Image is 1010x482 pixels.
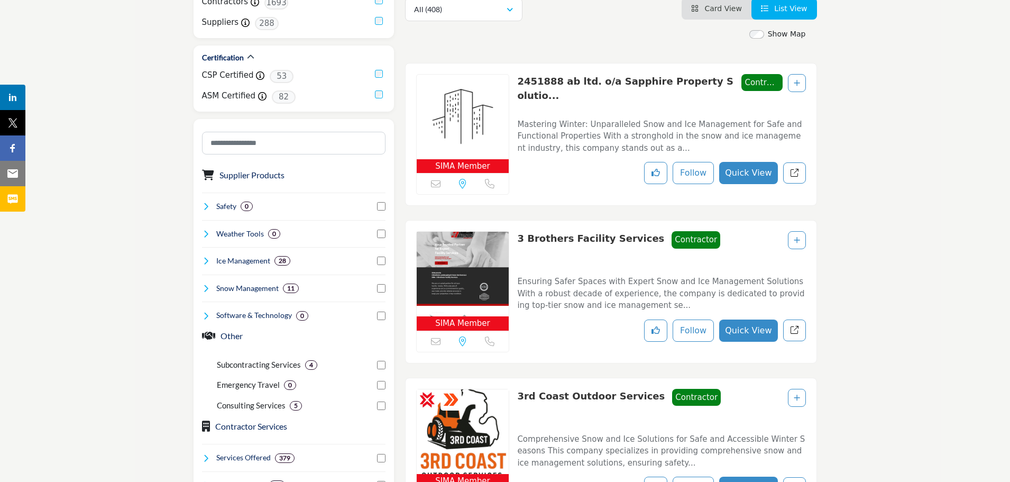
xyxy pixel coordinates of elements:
[202,90,256,102] label: ASM Certified
[377,312,385,320] input: Select Software & Technology checkbox
[774,4,807,13] span: List View
[414,4,442,15] p: All (408)
[202,52,244,63] h2: Certification
[435,160,490,172] span: SIMA Member
[272,230,276,238] b: 0
[202,132,385,154] input: Search Category
[691,4,742,13] a: View Card
[768,29,806,40] label: Show Map
[375,17,383,25] input: Suppliers checkbox
[375,90,383,98] input: ASM Certified checkbox
[377,454,385,462] input: Select Services Offered checkbox
[217,399,286,412] p: Consulting Services: Consulting Services
[377,257,385,265] input: Select Ice Management checkbox
[417,75,509,174] a: SIMA Member
[216,256,270,266] h4: Ice Management: Ice management involves the control, removal, and prevention of ice accumulation ...
[274,256,290,266] div: 28 Results For Ice Management
[221,330,243,342] button: Other
[719,162,777,184] button: Quick View
[294,402,298,410] b: 5
[377,402,385,410] input: Select Consulting Services checkbox
[296,311,308,321] div: 0 Results For Software & Technology
[794,236,800,244] a: Add To List
[288,381,292,389] b: 0
[417,232,509,316] img: 3 Brothers Facility Services
[644,162,667,184] button: Like listing
[517,119,805,154] p: Mastering Winter: Unparalleled Snow and Ice Management for Safe and Functional Properties With a ...
[275,453,295,463] div: 379 Results For Services Offered
[268,229,280,239] div: 0 Results For Weather Tools
[517,433,805,469] p: Comprehensive Snow and Ice Solutions for Safe and Accessible Winter Seasons This company speciali...
[517,231,664,267] p: 3 Brothers Facility Services
[517,427,805,469] a: Comprehensive Snow and Ice Solutions for Safe and Accessible Winter Seasons This company speciali...
[417,75,509,159] img: 2451888 ab ltd. o/a Sapphire Property Solutions
[672,389,721,406] span: Contractor
[216,283,279,294] h4: Snow Management: Snow management involves the removal, relocation, and mitigation of snow accumul...
[305,360,317,370] div: 4 Results For Subcontracting Services
[216,452,271,463] h4: Services Offered: Services Offered refers to the specific products, assistance, or expertise a bu...
[783,320,806,341] a: Redirect to listing
[517,269,805,312] a: Ensuring Safer Spaces with Expert Snow and Ice Management Solutions With a robust decade of exper...
[375,70,383,78] input: CSP Certified checkbox
[202,16,239,29] label: Suppliers
[217,359,301,371] p: Subcontracting Services: Subcontracting Services
[517,389,665,424] p: 3rd Coast Outdoor Services
[517,390,665,402] a: 3rd Coast Outdoor Services
[417,232,509,331] a: SIMA Member
[377,361,385,369] input: Select Subcontracting Services checkbox
[517,276,805,312] p: Ensuring Safer Spaces with Expert Snow and Ice Management Solutions With a robust decade of exper...
[219,169,284,181] button: Supplier Products
[644,320,667,342] button: Like listing
[417,389,509,474] img: 3rd Coast Outdoor Services
[794,79,800,87] a: Add To List
[783,162,806,184] a: Redirect to listing
[517,233,664,244] a: 3 Brothers Facility Services
[517,76,733,101] a: 2451888 ab ltd. o/a Sapphire Property Solutio...
[287,285,295,292] b: 11
[517,74,734,110] p: 2451888 ab ltd. o/a Sapphire Property Solutions
[435,317,490,330] span: SIMA Member
[419,358,435,442] img: CSP Certified Badge Icon
[272,90,296,104] span: 82
[741,74,782,92] span: Contractor
[673,162,714,184] button: Follow
[719,320,777,342] button: Quick View
[283,284,299,293] div: 11 Results For Snow Management
[309,361,313,369] b: 4
[794,394,800,402] a: Add To List
[245,203,249,210] b: 0
[517,112,805,154] a: Mastering Winter: Unparalleled Snow and Ice Management for Safe and Functional Properties With a ...
[672,231,720,249] span: Contractor
[300,312,304,320] b: 0
[216,310,292,321] h4: Software & Technology: Software & Technology encompasses the development, implementation, and use...
[443,358,459,442] img: ASM Certified Badge Icon
[215,420,287,433] button: Contractor Services
[761,4,807,13] a: View List
[217,379,280,391] p: Emergency Travel: Emergency Travel
[284,380,296,390] div: 0 Results For Emergency Travel
[279,257,286,265] b: 28
[241,202,253,211] div: 0 Results For Safety
[377,230,385,238] input: Select Weather Tools checkbox
[216,229,264,239] h4: Weather Tools: Weather Tools refer to instruments, software, and technologies used to monitor, pr...
[202,69,254,81] label: CSP Certified
[704,4,741,13] span: Card View
[216,201,236,212] h4: Safety: Safety refers to the measures, practices, and protocols implemented to protect individual...
[377,202,385,211] input: Select Safety checkbox
[255,17,279,30] span: 288
[377,284,385,293] input: Select Snow Management checkbox
[290,401,302,411] div: 5 Results For Consulting Services
[279,454,290,462] b: 379
[673,320,714,342] button: Follow
[270,70,293,83] span: 53
[377,381,385,389] input: Select Emergency Travel checkbox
